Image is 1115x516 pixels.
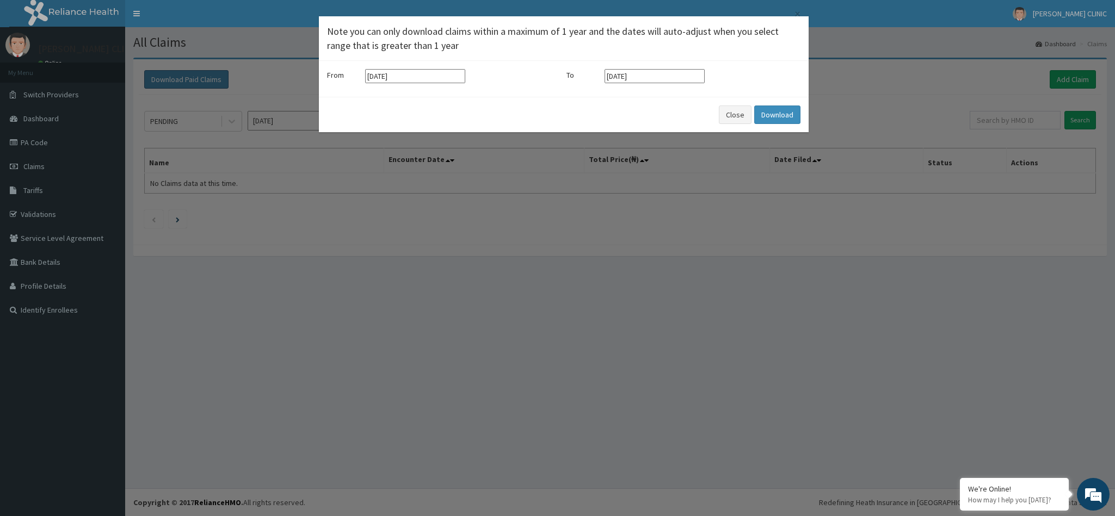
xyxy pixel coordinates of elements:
h4: Note you can only download claims within a maximum of 1 year and the dates will auto-adjust when ... [327,24,800,52]
p: How may I help you today? [968,495,1061,505]
button: Close [793,8,800,20]
input: Select start date [365,69,465,83]
label: To [566,70,599,80]
label: From [327,70,360,80]
button: Download [754,105,800,124]
span: × [794,7,800,21]
button: Close [719,105,751,124]
input: Select end date [605,69,705,83]
div: We're Online! [968,484,1061,494]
